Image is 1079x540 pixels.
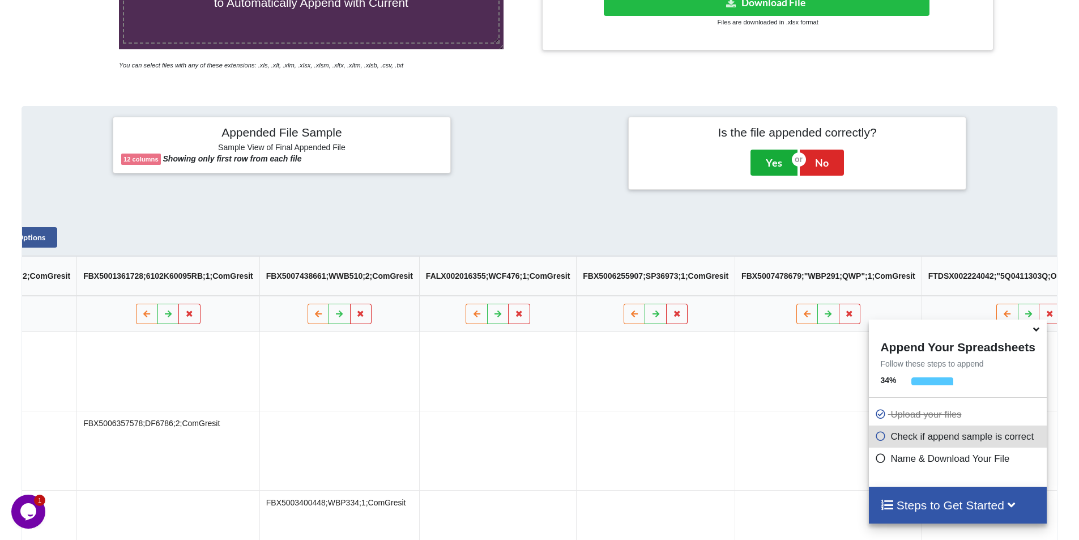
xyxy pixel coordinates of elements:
th: FBX5007438661;WWB510;2;ComGresit [259,256,419,296]
th: FBX5007478679;"WBP291;QWP";1;ComGresit [735,256,922,296]
b: Showing only first row from each file [163,154,302,163]
p: Follow these steps to append [869,358,1046,369]
td: FBX5006357578;DF6786;2;ComGresit [76,411,259,490]
button: Yes [750,150,797,176]
th: FBX5001361728;6102K60095RB;1;ComGresit [76,256,259,296]
h4: Is the file appended correctly? [637,125,958,139]
th: FALX002016355;WCF476;1;ComGresit [419,256,576,296]
p: Upload your files [875,407,1043,422]
h6: Sample View of Final Appended File [121,143,442,154]
p: Name & Download Your File [875,452,1043,466]
p: Check if append sample is correct [875,430,1043,444]
button: No [800,150,844,176]
b: 34 % [880,376,896,385]
th: FBX5006255907;SP36973;1;ComGresit [577,256,735,296]
h4: Steps to Get Started [880,498,1035,512]
i: You can select files with any of these extensions: .xls, .xlt, .xlm, .xlsx, .xlsm, .xltx, .xltm, ... [119,62,403,69]
iframe: chat widget [11,495,48,529]
h4: Appended File Sample [121,125,442,141]
small: Files are downloaded in .xlsx format [717,19,818,25]
b: 12 columns [123,156,159,163]
h4: Append Your Spreadsheets [869,337,1046,354]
